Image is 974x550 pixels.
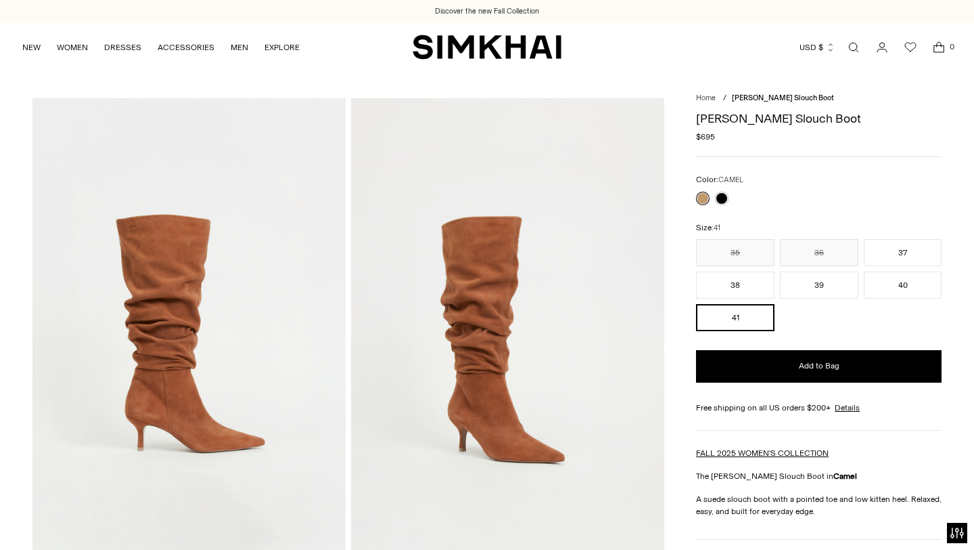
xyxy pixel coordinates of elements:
p: A suede slouch boot with a pointed toe and low kitten heel. Relaxed, easy, and built for everyday... [696,493,942,517]
a: EXPLORE [264,33,300,62]
a: Wishlist [897,34,924,61]
a: Discover the new Fall Collection [435,6,539,17]
a: DRESSES [104,33,141,62]
p: The [PERSON_NAME] Slouch Boot in [696,470,942,482]
label: Color: [696,173,743,186]
button: 36 [780,239,858,266]
h1: [PERSON_NAME] Slouch Boot [696,112,942,125]
a: Home [696,93,716,102]
a: WOMEN [57,33,88,62]
a: Open search modal [840,34,867,61]
a: SIMKHAI [413,34,561,60]
button: 35 [696,239,774,266]
button: USD $ [799,33,835,62]
nav: breadcrumbs [696,93,942,104]
div: / [723,93,726,104]
button: Add to Bag [696,350,942,383]
button: 41 [696,304,774,331]
button: 39 [780,272,858,299]
button: 37 [864,239,942,266]
span: Add to Bag [799,360,839,372]
strong: Camel [833,471,857,481]
a: MEN [231,33,248,62]
button: 40 [864,272,942,299]
a: Details [835,402,860,414]
a: Open cart modal [925,34,952,61]
a: ACCESSORIES [158,33,214,62]
a: Go to the account page [868,34,896,61]
a: NEW [22,33,41,62]
span: $695 [696,131,715,143]
button: 38 [696,272,774,299]
span: 41 [714,224,720,232]
a: FALL 2025 WOMEN'S COLLECTION [696,448,829,458]
span: [PERSON_NAME] Slouch Boot [732,93,834,102]
span: CAMEL [718,175,743,184]
span: 0 [946,41,958,53]
label: Size: [696,221,720,234]
div: Free shipping on all US orders $200+ [696,402,942,414]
